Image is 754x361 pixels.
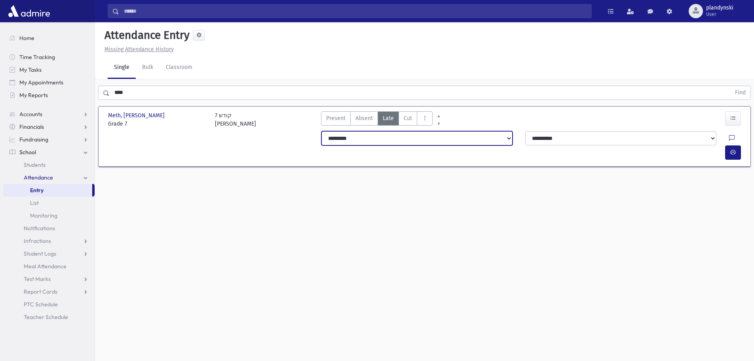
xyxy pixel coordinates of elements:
[3,235,95,247] a: Infractions
[19,66,42,73] span: My Tasks
[101,29,190,42] h5: Attendance Entry
[160,57,199,79] a: Classroom
[3,197,95,209] a: List
[30,212,57,219] span: Monitoring
[3,51,95,63] a: Time Tracking
[355,114,373,122] span: Absent
[3,285,95,298] a: Report Cards
[326,114,346,122] span: Present
[3,32,95,44] a: Home
[19,53,55,61] span: Time Tracking
[24,263,66,270] span: Meal Attendance
[3,184,92,197] a: Entry
[383,114,394,122] span: Late
[6,3,52,19] img: AdmirePro
[19,149,36,156] span: School
[3,159,95,171] a: Students
[19,34,34,42] span: Home
[119,4,591,18] input: Search
[3,260,95,273] a: Meal Attendance
[24,313,68,321] span: Teacher Schedule
[19,111,42,118] span: Accounts
[101,46,174,53] a: Missing Attendance History
[3,222,95,235] a: Notifications
[24,288,57,295] span: Report Cards
[3,298,95,311] a: PTC Schedule
[24,275,51,283] span: Test Marks
[108,120,207,128] span: Grade 7
[404,114,412,122] span: Cut
[3,247,95,260] a: Student Logs
[104,46,174,53] u: Missing Attendance History
[24,301,58,308] span: PTC Schedule
[136,57,160,79] a: Bulk
[3,89,95,101] a: My Reports
[24,174,53,181] span: Attendance
[3,146,95,159] a: School
[3,171,95,184] a: Attendance
[3,311,95,323] a: Teacher Schedule
[19,92,48,99] span: My Reports
[19,123,44,130] span: Financials
[24,161,46,168] span: Students
[24,250,56,257] span: Student Logs
[321,111,433,128] div: AttTypes
[24,237,51,244] span: Infractions
[19,79,63,86] span: My Appointments
[3,76,95,89] a: My Appointments
[30,199,39,206] span: List
[30,187,44,194] span: Entry
[19,136,48,143] span: Fundraising
[3,63,95,76] a: My Tasks
[108,111,166,120] span: Meth, [PERSON_NAME]
[706,11,733,17] span: User
[108,57,136,79] a: Single
[730,86,750,99] button: Find
[24,225,55,232] span: Notifications
[3,120,95,133] a: Financials
[3,108,95,120] a: Accounts
[3,273,95,285] a: Test Marks
[3,133,95,146] a: Fundraising
[215,111,256,128] div: 7 קודש [PERSON_NAME]
[706,5,733,11] span: plandynski
[3,209,95,222] a: Monitoring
